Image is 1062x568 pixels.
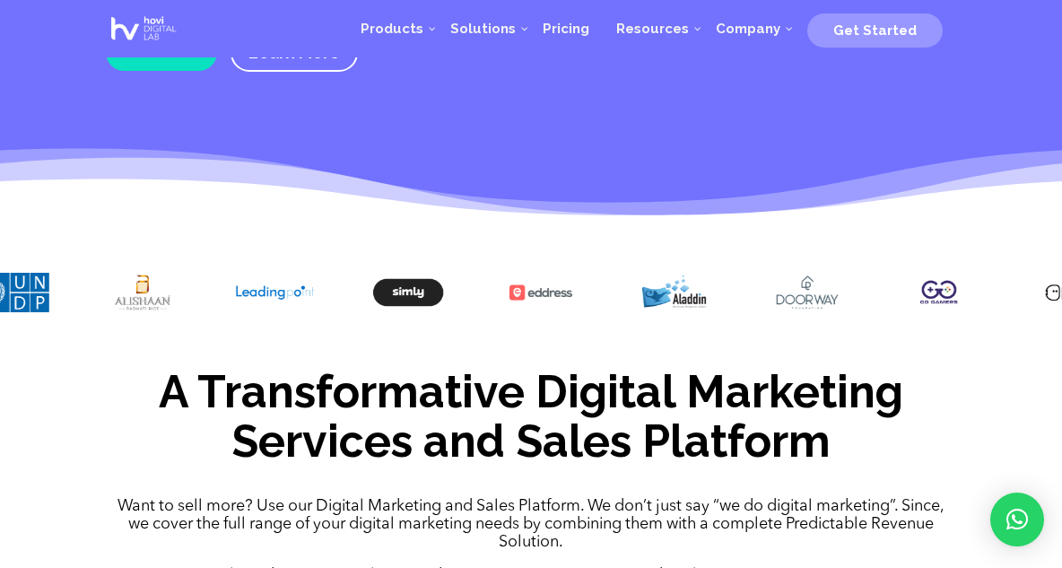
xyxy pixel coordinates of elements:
[529,2,603,56] a: Pricing
[543,21,589,37] span: Pricing
[603,2,702,56] a: Resources
[833,22,917,39] span: Get Started
[106,498,955,567] p: Want to sell more? Use our Digital Marketing and Sales Platform. We don’t just say “we do digital...
[450,21,516,37] span: Solutions
[361,21,423,37] span: Products
[616,21,689,37] span: Resources
[716,21,780,37] span: Company
[106,367,955,475] h2: A Transformative Digital Marketing Services and Sales Platform
[807,15,943,42] a: Get Started
[702,2,794,56] a: Company
[347,2,437,56] a: Products
[437,2,529,56] a: Solutions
